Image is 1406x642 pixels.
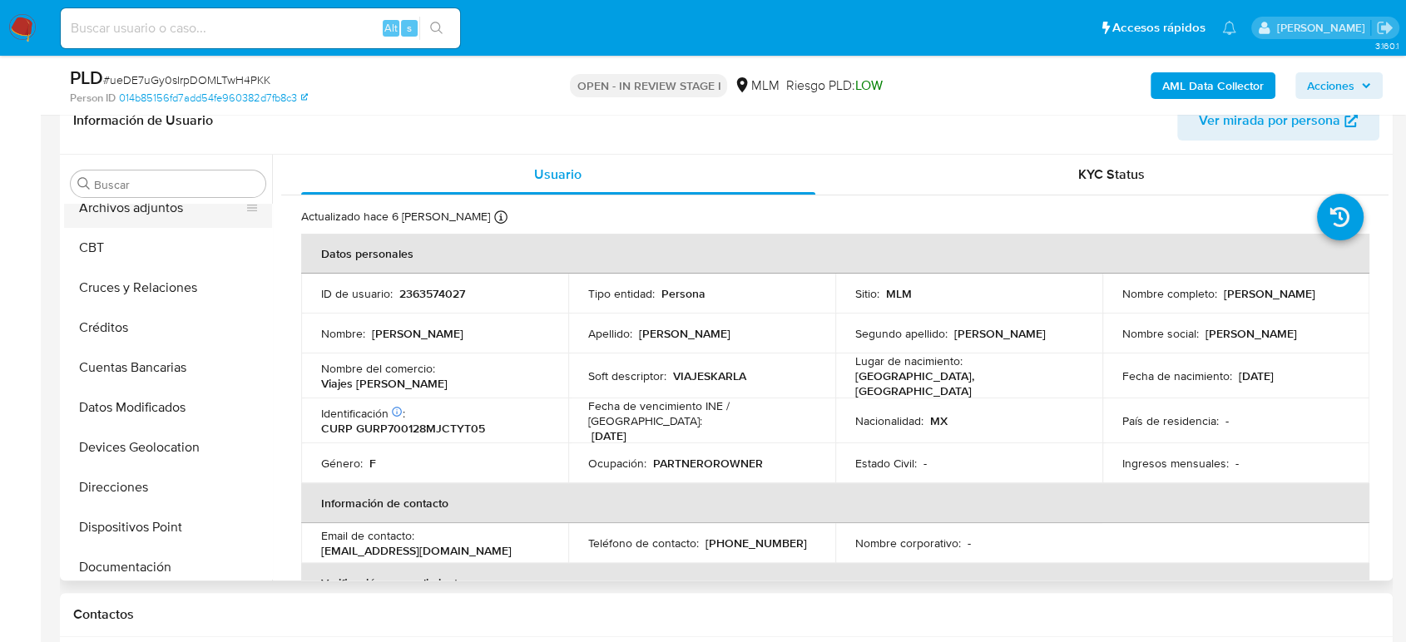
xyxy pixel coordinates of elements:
p: Nacionalidad : [855,413,923,428]
p: Soft descriptor : [588,368,666,383]
p: - [968,536,971,551]
p: PARTNEROROWNER [653,456,763,471]
p: [PERSON_NAME] [372,326,463,341]
span: 3.160.1 [1374,39,1398,52]
h1: Contactos [73,606,1379,623]
th: Información de contacto [301,483,1369,523]
p: diego.gardunorosas@mercadolibre.com.mx [1276,20,1370,36]
button: Buscar [77,177,91,190]
p: Género : [321,456,363,471]
p: Apellido : [588,326,632,341]
button: AML Data Collector [1151,72,1275,99]
div: MLM [734,77,779,95]
span: KYC Status [1078,165,1145,184]
button: Direcciones [64,467,272,507]
span: s [407,20,412,36]
p: Segundo apellido : [855,326,948,341]
p: Ingresos mensuales : [1122,456,1229,471]
p: [EMAIL_ADDRESS][DOMAIN_NAME] [321,543,512,558]
button: Cuentas Bancarias [64,348,272,388]
button: Devices Geolocation [64,427,272,467]
p: - [1225,413,1229,428]
button: CBT [64,228,272,268]
p: [PERSON_NAME] [1224,286,1315,301]
b: PLD [70,64,103,91]
p: Nombre del comercio : [321,361,435,376]
button: Acciones [1295,72,1383,99]
p: - [923,456,927,471]
p: F [369,456,376,471]
p: Lugar de nacimiento : [855,353,963,368]
button: Ver mirada por persona [1177,101,1379,141]
p: VIAJESKARLA [673,368,746,383]
p: Nombre : [321,326,365,341]
h1: Información de Usuario [73,112,213,129]
p: Ocupación : [588,456,646,471]
p: Nombre social : [1122,326,1199,341]
button: Dispositivos Point [64,507,272,547]
span: # ueDE7uGy0sIrpDOMLTwH4PKK [103,72,270,88]
p: Persona [661,286,705,301]
span: LOW [854,76,882,95]
button: Cruces y Relaciones [64,268,272,308]
p: Fecha de nacimiento : [1122,368,1232,383]
p: País de residencia : [1122,413,1219,428]
p: MLM [886,286,912,301]
span: Ver mirada por persona [1199,101,1340,141]
p: Sitio : [855,286,879,301]
span: Riesgo PLD: [785,77,882,95]
p: [DATE] [1239,368,1274,383]
p: Teléfono de contacto : [588,536,699,551]
p: Actualizado hace 6 [PERSON_NAME] [301,209,490,225]
button: Archivos adjuntos [64,188,259,228]
p: - [1235,456,1239,471]
p: CURP GURP700128MJCTYT05 [321,421,485,436]
button: Datos Modificados [64,388,272,427]
p: [PHONE_NUMBER] [705,536,807,551]
p: OPEN - IN REVIEW STAGE I [570,74,727,97]
p: MX [930,413,948,428]
th: Verificación y cumplimiento [301,563,1369,603]
p: [PERSON_NAME] [1205,326,1297,341]
p: Fecha de vencimiento INE / [GEOGRAPHIC_DATA] : [588,398,815,428]
span: Acciones [1307,72,1354,99]
p: [DATE] [592,428,626,443]
a: Notificaciones [1222,21,1236,35]
th: Datos personales [301,234,1369,274]
p: 2363574027 [399,286,465,301]
p: [PERSON_NAME] [639,326,730,341]
button: search-icon [419,17,453,40]
b: AML Data Collector [1162,72,1264,99]
span: Alt [384,20,398,36]
p: Tipo entidad : [588,286,655,301]
span: Usuario [534,165,582,184]
p: Nombre corporativo : [855,536,961,551]
p: Identificación : [321,406,405,421]
p: Viajes [PERSON_NAME] [321,376,448,391]
b: Person ID [70,91,116,106]
p: ID de usuario : [321,286,393,301]
button: Documentación [64,547,272,587]
button: Créditos [64,308,272,348]
p: Nombre completo : [1122,286,1217,301]
p: [GEOGRAPHIC_DATA], [GEOGRAPHIC_DATA] [855,368,1076,398]
p: [PERSON_NAME] [954,326,1046,341]
a: Salir [1376,19,1394,37]
span: Accesos rápidos [1112,19,1205,37]
a: 014b85156fd7add54fe960382d7fb8c3 [119,91,308,106]
p: Estado Civil : [855,456,917,471]
p: Email de contacto : [321,528,414,543]
input: Buscar usuario o caso... [61,17,460,39]
input: Buscar [94,177,259,192]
